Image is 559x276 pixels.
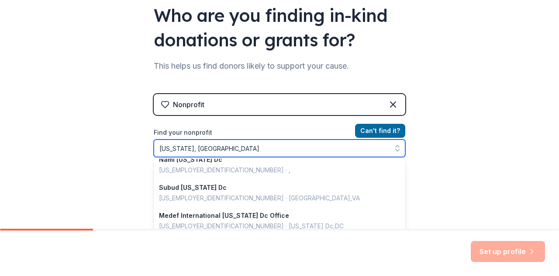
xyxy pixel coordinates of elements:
div: [US_EMPLOYER_IDENTIFICATION_NUMBER] · , [159,165,390,175]
input: Search by name, EIN, or city [154,140,405,157]
div: [US_EMPLOYER_IDENTIFICATION_NUMBER] · [GEOGRAPHIC_DATA] , VA [159,193,390,203]
div: [US_EMPLOYER_IDENTIFICATION_NUMBER] · [US_STATE] Dc , DC [159,221,390,231]
div: Nami [US_STATE] Dc [159,154,390,165]
div: Subud [US_STATE] Dc [159,182,390,193]
div: Medef International [US_STATE] Dc Office [159,210,390,221]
